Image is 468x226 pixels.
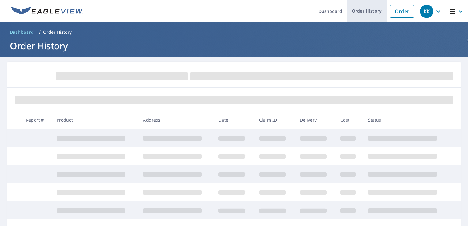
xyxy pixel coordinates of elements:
[52,111,138,129] th: Product
[295,111,336,129] th: Delivery
[21,111,52,129] th: Report #
[43,29,72,35] p: Order History
[10,29,34,35] span: Dashboard
[420,5,433,18] div: KK
[7,27,36,37] a: Dashboard
[138,111,213,129] th: Address
[7,40,461,52] h1: Order History
[335,111,363,129] th: Cost
[7,27,461,37] nav: breadcrumb
[390,5,414,18] a: Order
[11,7,83,16] img: EV Logo
[213,111,254,129] th: Date
[363,111,450,129] th: Status
[254,111,295,129] th: Claim ID
[39,28,41,36] li: /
